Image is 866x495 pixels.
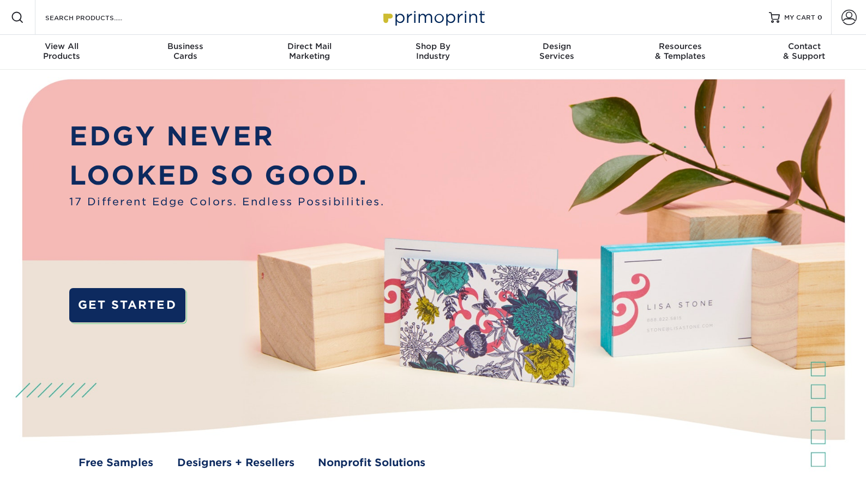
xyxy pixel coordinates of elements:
[44,11,151,24] input: SEARCH PRODUCTS.....
[742,41,866,61] div: & Support
[69,194,384,210] span: 17 Different Edge Colors. Endless Possibilities.
[248,41,371,61] div: Marketing
[742,41,866,51] span: Contact
[618,41,742,61] div: & Templates
[742,35,866,70] a: Contact& Support
[177,455,294,471] a: Designers + Resellers
[318,455,425,471] a: Nonprofit Solutions
[817,14,822,21] span: 0
[495,35,618,70] a: DesignServices
[618,35,742,70] a: Resources& Templates
[124,41,248,61] div: Cards
[378,5,488,29] img: Primoprint
[69,288,185,322] a: GET STARTED
[371,35,495,70] a: Shop ByIndustry
[69,117,384,155] p: EDGY NEVER
[618,41,742,51] span: Resources
[79,455,153,471] a: Free Samples
[69,156,384,194] p: LOOKED SO GOOD.
[495,41,618,51] span: Design
[784,13,815,22] span: MY CART
[371,41,495,61] div: Industry
[495,41,618,61] div: Services
[248,35,371,70] a: Direct MailMarketing
[124,35,248,70] a: BusinessCards
[124,41,248,51] span: Business
[371,41,495,51] span: Shop By
[248,41,371,51] span: Direct Mail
